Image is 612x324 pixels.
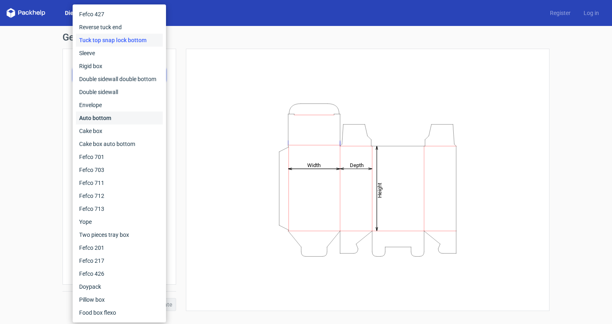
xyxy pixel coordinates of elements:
[577,9,606,17] a: Log in
[76,21,163,34] div: Reverse tuck end
[76,73,163,86] div: Double sidewall double bottom
[307,162,321,168] tspan: Width
[76,215,163,228] div: Yope
[76,112,163,124] div: Auto bottom
[76,86,163,99] div: Double sidewall
[76,254,163,267] div: Fefco 217
[350,162,364,168] tspan: Depth
[76,228,163,241] div: Two pieces tray box
[76,60,163,73] div: Rigid box
[76,8,163,21] div: Fefco 427
[377,182,383,197] tspan: Height
[76,267,163,280] div: Fefco 426
[76,124,163,137] div: Cake box
[76,176,163,189] div: Fefco 711
[76,306,163,319] div: Food box flexo
[76,99,163,112] div: Envelope
[543,9,577,17] a: Register
[76,293,163,306] div: Pillow box
[76,150,163,163] div: Fefco 701
[76,34,163,47] div: Tuck top snap lock bottom
[76,280,163,293] div: Doypack
[76,47,163,60] div: Sleeve
[76,241,163,254] div: Fefco 201
[76,163,163,176] div: Fefco 703
[76,202,163,215] div: Fefco 713
[76,137,163,150] div: Cake box auto bottom
[76,189,163,202] div: Fefco 712
[58,9,93,17] a: Dielines
[62,32,550,42] h1: Generate new dieline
